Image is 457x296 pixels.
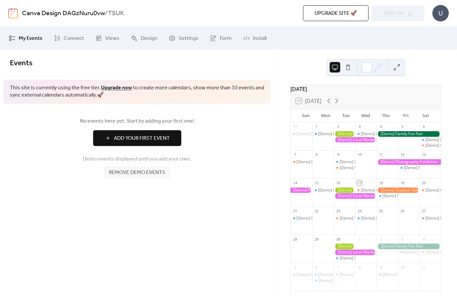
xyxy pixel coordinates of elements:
span: Upgrade site 🚀 [315,10,357,17]
div: Mon [316,109,336,122]
div: 22 [314,209,319,214]
button: Remove demo events [104,166,170,178]
div: [Demo] Photography Exhibition [291,188,312,193]
div: [Demo] Photography Exhibition [376,159,441,165]
div: 8 [357,265,362,270]
div: [Demo] Local Market [334,137,376,143]
div: 28 [292,237,297,242]
div: [Demo] Open Mic Night [419,143,441,148]
div: [Demo] Morning Yoga Bliss [419,216,441,221]
b: TSUK [108,7,124,20]
div: [Demo] Morning Yoga Bliss [361,216,411,221]
div: [Demo] Family Fun Fair [376,244,441,249]
a: Upgrade now [101,83,132,93]
div: [Demo] Morning Yoga Bliss [291,216,312,221]
div: 5 [400,124,405,129]
div: 26 [400,209,405,214]
div: [Demo] Morning Yoga Bliss [376,193,398,199]
div: 30 [336,237,341,242]
span: No events here yet. Start by adding your first one! [10,117,264,125]
div: [Demo] Seniors' Social Tea [334,216,355,221]
div: U [432,5,449,21]
div: 8 [314,152,319,157]
img: logo [8,8,18,18]
div: [Demo] Open Mic Night [419,250,441,255]
div: [Demo] Seniors' Social Tea [340,272,389,278]
div: [Demo] Book Club Gathering [296,159,349,165]
div: [Demo] Seniors' Social Tea [334,272,355,278]
div: [Demo] Seniors' Social Tea [340,165,389,171]
div: [Demo] Fitness Bootcamp [318,131,366,137]
span: Settings [179,35,198,43]
div: [Demo] Morning Yoga Bliss [334,255,355,261]
div: Sat [416,109,436,122]
div: 6 [421,124,426,129]
div: 12 [400,152,405,157]
div: 25 [378,209,383,214]
div: 24 [357,209,362,214]
div: [Demo] Morning Yoga Bliss [334,159,355,165]
div: 4 [421,237,426,242]
div: 7 [292,152,297,157]
div: 18 [378,180,383,185]
div: [Demo] Fitness Bootcamp [312,272,334,278]
div: 6 [314,265,319,270]
div: 2 [336,124,341,129]
div: [Demo] Book Club Gathering [296,272,349,278]
div: 1 [357,237,362,242]
div: [Demo] Seniors' Social Tea [340,216,389,221]
div: [Demo] Morning Yoga Bliss [419,137,441,143]
div: 11 [378,152,383,157]
a: Add Your First Event [10,130,264,146]
div: 20 [421,180,426,185]
div: [Demo] Local Market [334,250,376,255]
div: [Demo] Morning Yoga Bliss [312,278,334,283]
div: [Demo] Culinary Cooking Class [355,188,376,193]
span: My Events [19,35,42,43]
a: Design [126,29,162,47]
div: 16 [336,180,341,185]
div: 5 [292,265,297,270]
span: Add Your First Event [114,134,170,142]
div: [Demo] Morning Yoga Bliss [398,165,419,171]
div: 11 [421,265,426,270]
div: [Demo] Open Mic Night [419,188,441,193]
div: [Demo] Morning Yoga Bliss [404,165,454,171]
div: 9 [378,265,383,270]
div: [Demo] Morning Yoga Bliss [291,131,312,137]
div: [Demo] Fitness Bootcamp [318,272,366,278]
button: Add Your First Event [93,130,181,146]
div: [Demo] Morning Yoga Bliss [398,250,419,255]
div: [Demo] Morning Yoga Bliss [355,131,376,137]
div: 3 [400,237,405,242]
div: 19 [400,180,405,185]
a: Install [238,29,271,47]
a: Views [90,29,124,47]
div: [Demo] Morning Yoga Bliss [340,159,390,165]
div: Thu [376,109,396,122]
div: 14 [292,180,297,185]
div: [Demo] Outdoor Adventure Day [376,188,419,193]
div: [DATE] [291,85,441,93]
div: [Demo] Local Market [334,193,376,199]
div: [Demo] Morning Yoga Bliss [340,255,390,261]
div: [Demo] Seniors' Social Tea [334,165,355,171]
div: 3 [357,124,362,129]
a: Connect [49,29,89,47]
div: 29 [314,237,319,242]
a: My Events [4,29,47,47]
span: Views [105,35,119,43]
span: Design [141,35,157,43]
div: [Demo] Gardening Workshop [334,188,355,193]
a: Settings [164,29,203,47]
div: [Demo] Gardening Workshop [334,244,355,249]
div: Tue [336,109,356,122]
div: [Demo] Book Club Gathering [291,272,312,278]
button: Upgrade site 🚀 [303,5,368,21]
div: [Demo] Morning Yoga Bliss [355,216,376,221]
div: [Demo] Morning Yoga Bliss [318,278,368,283]
div: [Demo] Morning Yoga Bliss [382,272,432,278]
div: 4 [378,124,383,129]
span: Form [220,35,232,43]
span: This site is currently using the free tier. to create more calendars, show more than 10 events an... [10,84,264,99]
